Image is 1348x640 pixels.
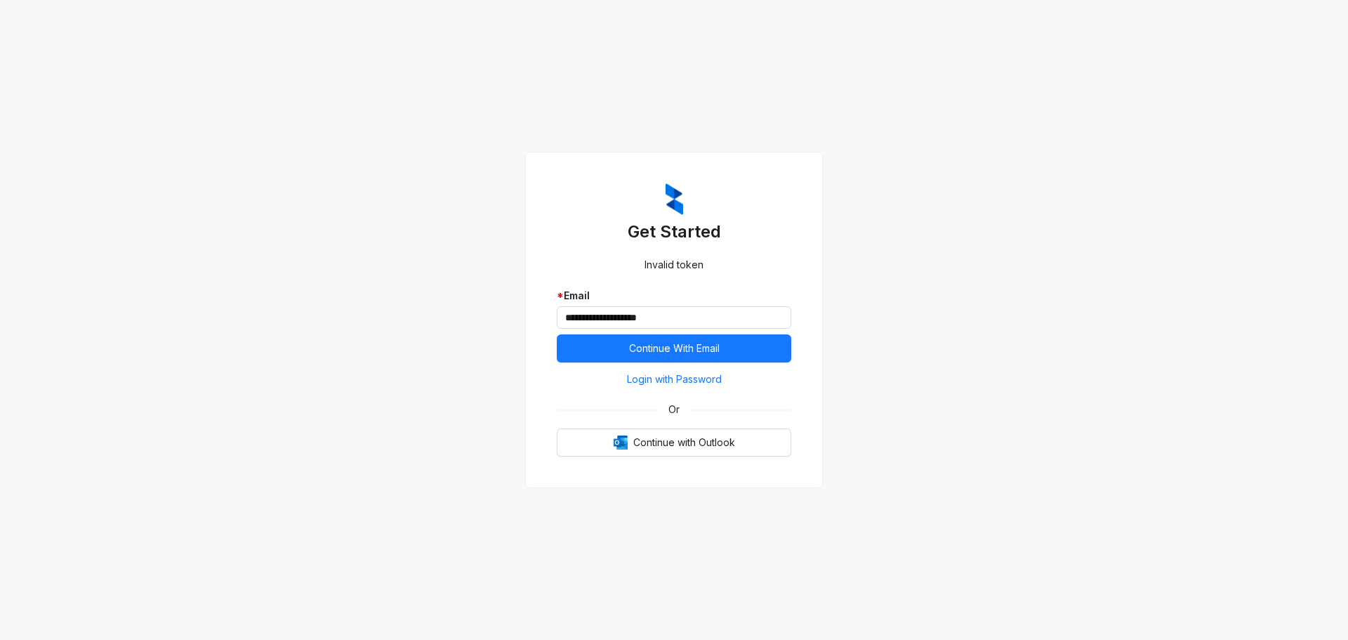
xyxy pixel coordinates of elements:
button: OutlookContinue with Outlook [557,429,791,457]
div: Email [557,288,791,303]
div: Invalid token [557,257,791,273]
span: Continue with Outlook [633,435,735,450]
span: Or [659,402,689,417]
button: Login with Password [557,368,791,391]
span: Continue With Email [629,341,720,356]
img: Outlook [614,436,628,450]
button: Continue With Email [557,334,791,363]
h3: Get Started [557,221,791,243]
span: Login with Password [627,372,722,387]
img: ZumaIcon [666,183,683,216]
